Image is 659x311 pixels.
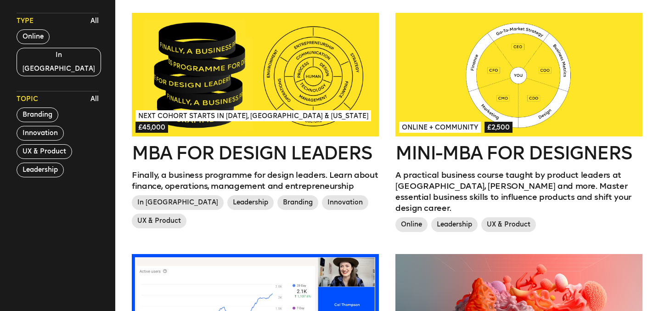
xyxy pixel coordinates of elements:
h2: MBA for Design Leaders [132,144,379,162]
span: In [GEOGRAPHIC_DATA] [132,195,224,210]
button: Leadership [17,163,64,177]
h2: Mini-MBA for Designers [395,144,642,162]
button: UX & Product [17,144,72,159]
span: Online [395,217,428,232]
a: Online + Community£2,500Mini-MBA for DesignersA practical business course taught by product leade... [395,13,642,236]
button: All [88,92,101,106]
span: Leadership [431,217,478,232]
span: Type [17,17,34,26]
span: UX & Product [481,217,536,232]
button: All [88,14,101,28]
span: Next Cohort Starts in [DATE], [GEOGRAPHIC_DATA] & [US_STATE] [135,110,371,121]
span: Online + Community [399,122,481,133]
button: Branding [17,107,58,122]
span: £45,000 [135,122,168,133]
span: Branding [277,195,318,210]
button: Online [17,29,50,44]
span: Topic [17,95,38,104]
a: Next Cohort Starts in [DATE], [GEOGRAPHIC_DATA] & [US_STATE]£45,000MBA for Design LeadersFinally,... [132,13,379,232]
span: UX & Product [132,214,186,228]
span: £2,500 [484,122,513,133]
button: Innovation [17,126,64,141]
span: Innovation [322,195,368,210]
p: Finally, a business programme for design leaders. Learn about finance, operations, management and... [132,170,379,192]
span: Leadership [227,195,274,210]
p: A practical business course taught by product leaders at [GEOGRAPHIC_DATA], [PERSON_NAME] and mor... [395,170,642,214]
button: In [GEOGRAPHIC_DATA] [17,48,101,76]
